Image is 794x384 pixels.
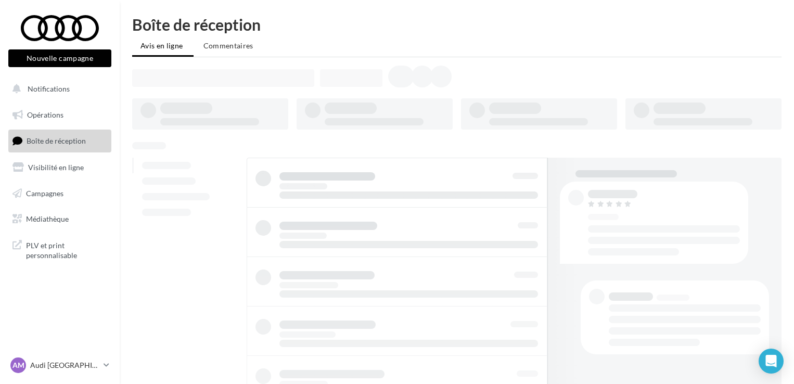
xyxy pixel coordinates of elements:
[28,84,70,93] span: Notifications
[28,163,84,172] span: Visibilité en ligne
[132,17,782,32] div: Boîte de réception
[8,49,111,67] button: Nouvelle campagne
[27,110,63,119] span: Opérations
[6,157,113,178] a: Visibilité en ligne
[27,136,86,145] span: Boîte de réception
[203,41,253,50] span: Commentaires
[6,208,113,230] a: Médiathèque
[6,78,109,100] button: Notifications
[6,234,113,265] a: PLV et print personnalisable
[6,104,113,126] a: Opérations
[759,349,784,374] div: Open Intercom Messenger
[6,183,113,204] a: Campagnes
[8,355,111,375] a: AM Audi [GEOGRAPHIC_DATA]
[26,238,107,261] span: PLV et print personnalisable
[12,360,24,370] span: AM
[30,360,99,370] p: Audi [GEOGRAPHIC_DATA]
[26,188,63,197] span: Campagnes
[26,214,69,223] span: Médiathèque
[6,130,113,152] a: Boîte de réception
